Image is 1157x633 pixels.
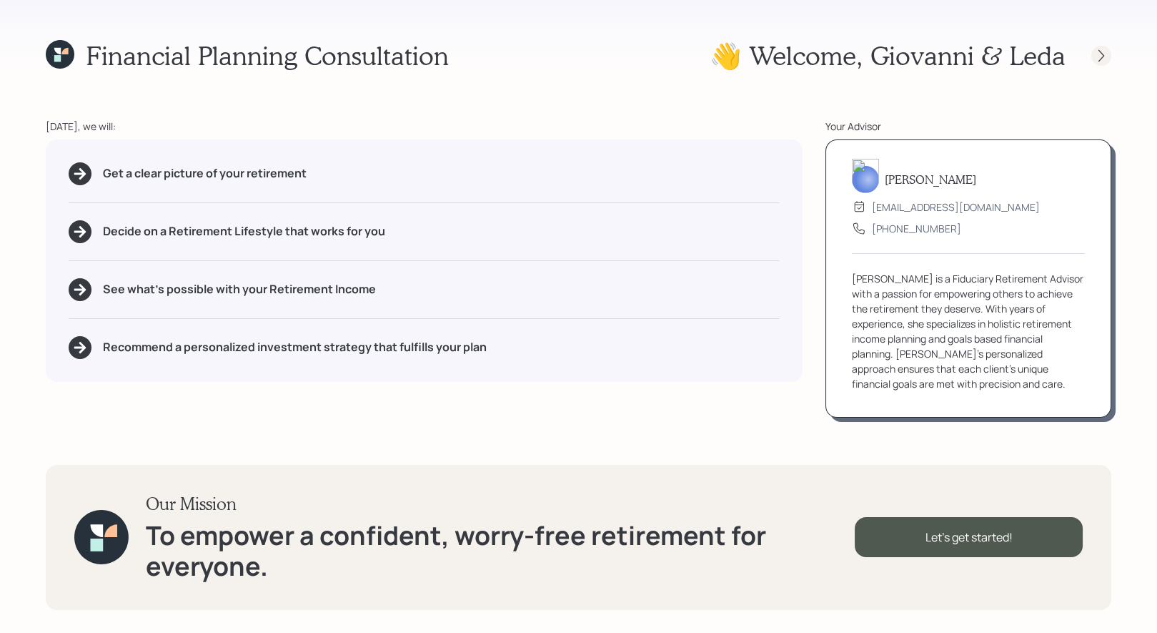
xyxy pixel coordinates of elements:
[46,119,803,134] div: [DATE], we will:
[825,119,1111,134] div: Your Advisor
[86,40,449,71] h1: Financial Planning Consultation
[103,283,376,296] h5: See what's possible with your Retirement Income
[885,172,976,186] h5: [PERSON_NAME]
[103,225,385,238] h5: Decide on a Retirement Lifestyle that works for you
[852,271,1085,391] div: [PERSON_NAME] is a Fiduciary Retirement Advisor with a passion for empowering others to achieve t...
[852,159,879,193] img: treva-nostdahl-headshot.png
[872,221,961,236] div: [PHONE_NUMBER]
[146,494,855,514] h3: Our Mission
[855,517,1083,557] div: Let's get started!
[146,520,855,582] h1: To empower a confident, worry-free retirement for everyone.
[103,340,487,354] h5: Recommend a personalized investment strategy that fulfills your plan
[710,40,1066,71] h1: 👋 Welcome , Giovanni & Leda
[103,167,307,180] h5: Get a clear picture of your retirement
[872,200,1040,215] div: [EMAIL_ADDRESS][DOMAIN_NAME]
